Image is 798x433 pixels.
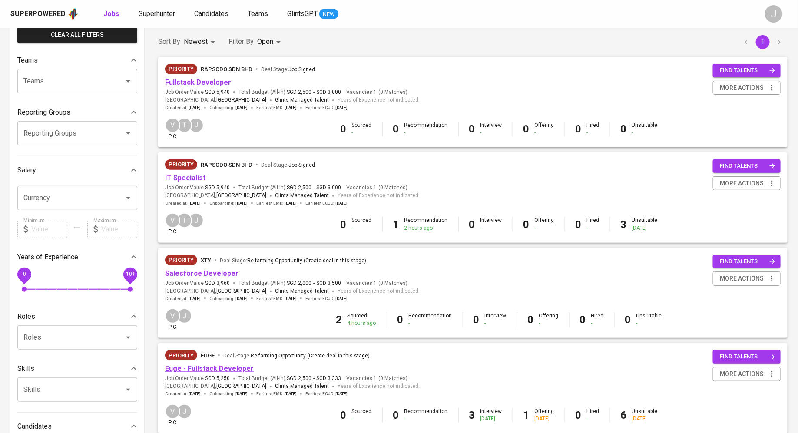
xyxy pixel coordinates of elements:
div: Teams [17,52,137,69]
span: 1 [372,375,377,382]
p: Roles [17,311,35,322]
span: Rapsodo Sdn Bhd [201,162,252,168]
span: find talents [720,257,775,267]
div: Offering [535,122,554,136]
span: euge [201,352,215,359]
b: 0 [469,218,475,231]
div: - [409,320,452,327]
b: 2 [336,314,342,326]
div: J [177,404,192,419]
span: more actions [720,178,764,189]
span: SGD 5,940 [205,184,230,192]
span: Job Signed [288,162,315,168]
div: Unsuitable [632,217,658,231]
div: Recommendation [404,408,448,423]
span: [GEOGRAPHIC_DATA] [216,192,266,200]
b: 0 [341,218,347,231]
span: [DATE] [189,105,201,111]
div: Interview [480,122,502,136]
p: Years of Experience [17,252,78,262]
span: Job Signed [288,66,315,73]
div: Newest [184,34,218,50]
div: Open [257,34,284,50]
span: Onboarding : [209,200,248,206]
span: Vacancies ( 0 Matches ) [346,375,407,382]
button: more actions [713,176,781,191]
div: Sourced [348,312,376,327]
span: Years of Experience not indicated. [338,287,420,296]
span: Total Budget (All-In) [238,375,341,382]
input: Value [101,221,137,238]
span: Onboarding : [209,296,248,302]
span: - [313,280,315,287]
a: Candidates [194,9,230,20]
b: 0 [523,218,530,231]
span: Vacancies ( 0 Matches ) [346,89,407,96]
span: 1 [372,280,377,287]
button: Open [122,127,134,139]
div: - [591,320,604,327]
b: 0 [341,123,347,135]
span: Earliest ECJD : [305,296,348,302]
div: [DATE] [480,415,502,423]
span: Glints Managed Talent [275,192,329,198]
button: page 1 [756,35,770,49]
span: Candidates [194,10,228,18]
span: SGD 2,500 [287,184,311,192]
b: 0 [621,123,627,135]
a: Fullstack Developer [165,78,231,86]
a: Jobs [103,9,121,20]
span: Years of Experience not indicated. [338,382,420,391]
span: [GEOGRAPHIC_DATA] , [165,287,266,296]
span: Glints Managed Talent [275,383,329,389]
span: [GEOGRAPHIC_DATA] [216,96,266,105]
span: [DATE] [285,105,297,111]
div: Superpowered [10,9,66,19]
span: Deal Stage : [261,162,315,168]
b: Jobs [103,10,119,18]
button: Open [122,383,134,396]
p: Candidates [17,421,52,432]
div: Interview [480,217,502,231]
div: V [165,213,180,228]
span: SGD 2,000 [287,280,311,287]
span: Vacancies ( 0 Matches ) [346,280,407,287]
b: 0 [576,123,582,135]
span: Earliest EMD : [256,200,297,206]
div: Hired [587,122,599,136]
span: Job Order Value [165,89,230,96]
div: - [352,225,372,232]
nav: pagination navigation [738,35,788,49]
div: pic [165,213,180,235]
span: [DATE] [235,200,248,206]
b: 0 [576,218,582,231]
span: SGD 5,940 [205,89,230,96]
span: Priority [165,256,197,264]
span: Glints Managed Talent [275,288,329,294]
a: Superpoweredapp logo [10,7,79,20]
div: [DATE] [632,225,658,232]
b: 0 [625,314,631,326]
div: J [177,308,192,324]
p: Reporting Groups [17,107,70,118]
span: Open [257,37,273,46]
button: more actions [713,81,781,95]
a: Superhunter [139,9,177,20]
b: 0 [393,123,399,135]
b: 1 [523,409,530,421]
span: NEW [319,10,338,19]
div: - [632,129,658,136]
div: Offering [535,408,554,423]
div: - [485,320,507,327]
span: Created at : [165,296,201,302]
div: Hired [587,408,599,423]
span: more actions [720,369,764,380]
span: SGD 3,333 [316,375,341,382]
div: Skills [17,360,137,377]
a: Teams [248,9,270,20]
b: 0 [528,314,534,326]
span: SGD 2,500 [287,375,311,382]
div: V [165,404,180,419]
span: Earliest ECJD : [305,105,348,111]
span: Superhunter [139,10,175,18]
